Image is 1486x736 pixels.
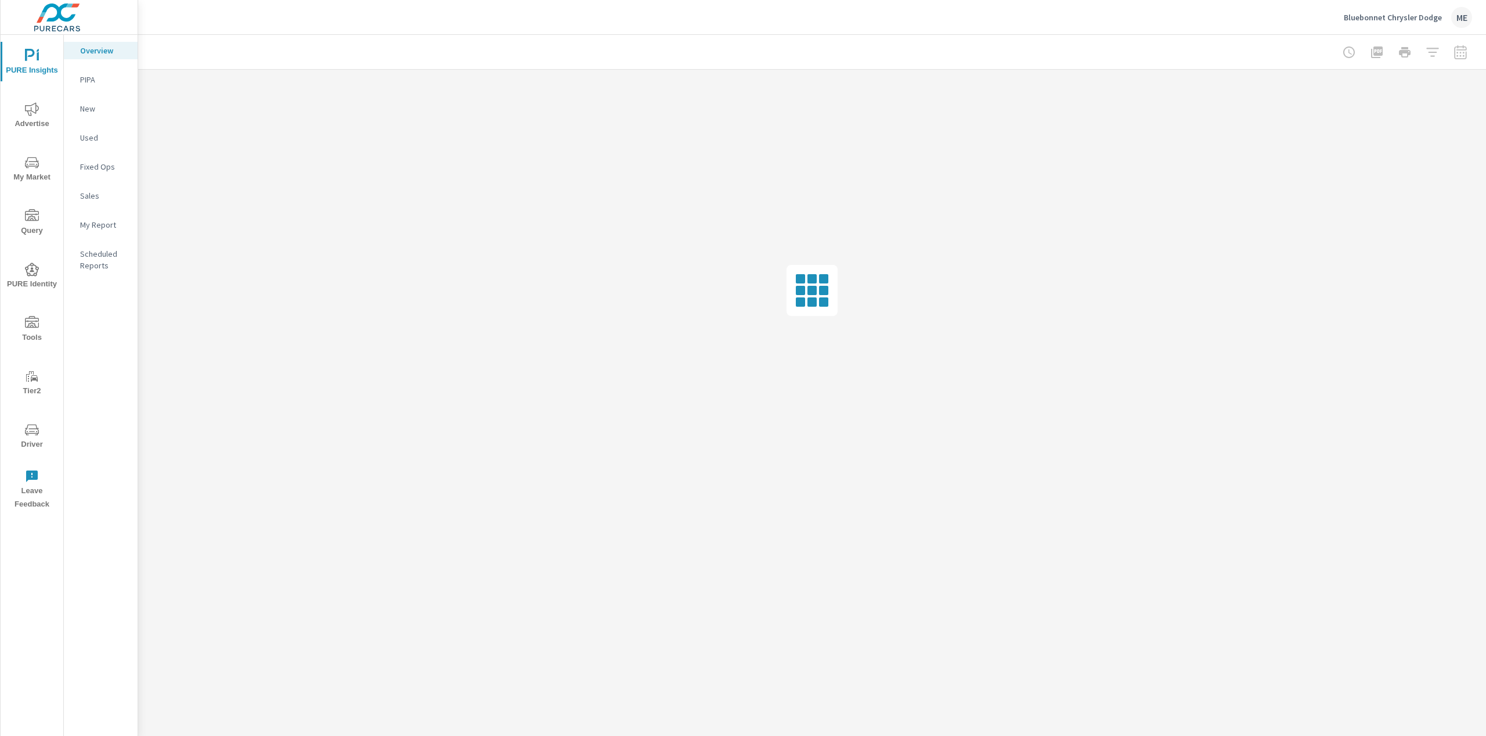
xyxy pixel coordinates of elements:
div: Fixed Ops [64,158,138,175]
div: My Report [64,216,138,234]
span: Driver [4,423,60,451]
p: New [80,103,128,114]
span: Tier2 [4,369,60,398]
div: Used [64,129,138,146]
div: Overview [64,42,138,59]
p: Fixed Ops [80,161,128,173]
span: PURE Identity [4,263,60,291]
span: Leave Feedback [4,469,60,511]
span: Query [4,209,60,238]
div: PIPA [64,71,138,88]
p: Overview [80,45,128,56]
span: Advertise [4,102,60,131]
div: ME [1451,7,1472,28]
p: PIPA [80,74,128,85]
p: Scheduled Reports [80,248,128,271]
span: Tools [4,316,60,344]
div: Scheduled Reports [64,245,138,274]
p: Used [80,132,128,143]
p: Sales [80,190,128,202]
div: New [64,100,138,117]
div: nav menu [1,35,63,516]
p: Bluebonnet Chrysler Dodge [1344,12,1442,23]
p: My Report [80,219,128,231]
div: Sales [64,187,138,204]
span: My Market [4,156,60,184]
span: PURE Insights [4,49,60,77]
